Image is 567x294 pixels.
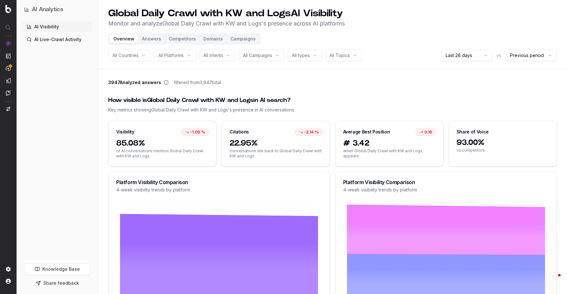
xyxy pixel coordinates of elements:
div: 4-week visibility trends by platform [343,187,549,193]
button: Answers [138,34,165,43]
div: -2.14 [295,129,322,136]
a: AI Visibility [22,22,93,32]
img: Analytics [6,41,11,46]
img: Intelligence [6,53,11,59]
a: Knowledge Base [24,263,90,275]
img: Switch project [6,107,10,111]
span: 85.08% [116,138,209,148]
div: Citations [230,129,249,135]
p: Monitor and analyze Global Daily Crawl with KW and Logs 's presence across AI platforms [108,19,345,28]
div: Platform Visibility Comparison [343,180,549,185]
div: How visible is Global Daily Crawl with KW and Logs in AI search? [108,96,557,105]
button: Competitors [165,34,200,43]
span: vs. [496,52,502,59]
span: when Global Daily Crawl with KW and Logs appears [343,148,436,159]
span: % [315,130,319,135]
img: Assist [6,90,11,96]
span: All Countries [112,52,138,59]
button: Domains [200,34,227,43]
span: All Campaigns [243,52,272,59]
img: My account [6,279,11,284]
img: Studio [6,78,11,83]
span: of AI conversations mention Global Daily Crawl with KW and Logs [116,148,209,159]
div: 0.16 [416,129,436,136]
div: Share of Voice [457,129,489,135]
span: All Topics [330,52,350,59]
div: Platform Visibility Comparison [116,180,322,185]
span: % [201,130,205,135]
span: All Platforms [158,52,184,59]
button: AI Analytics [24,5,90,14]
div: -1.09 [181,129,209,136]
h1: Global Daily Crawl with KW and Logs AI Visibility [108,8,345,19]
button: Overview [110,34,138,43]
span: 93.00% [457,138,549,148]
div: Key metrics showing Global Daily Crawl with KW and Logs 's presence in AI conversations [108,107,557,113]
iframe: Intercom live chat [545,272,561,288]
span: # 3.42 [343,138,436,148]
img: Activation [6,66,11,71]
div: Visibility [116,129,134,135]
span: conversations link back to Global Daily Crawl with KW and Logs [230,148,322,159]
span: 22.95% [230,138,322,148]
button: Campaigns [227,34,259,43]
span: All Intents [203,52,223,59]
span: filtered from 3,947 total [174,79,221,86]
span: 3947 Analyzed answers [108,79,161,86]
span: vs competitors [457,148,549,153]
img: Setting [6,267,11,272]
button: Share feedback [24,277,90,289]
img: Botify logo [5,5,11,13]
a: AI Live-Crawl Activity [22,34,93,45]
div: 4-week visibility trends by platform [116,187,322,193]
div: Average Best Position [343,129,390,135]
h1: AI Analytics [32,5,63,14]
